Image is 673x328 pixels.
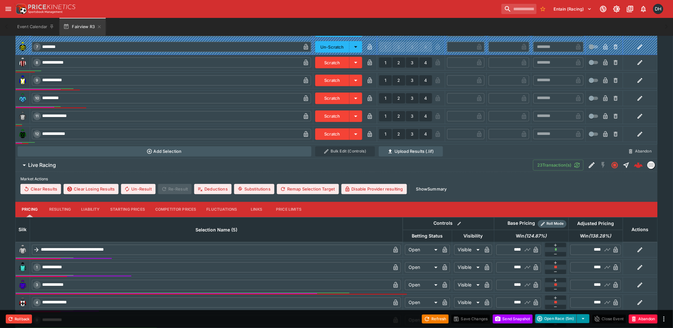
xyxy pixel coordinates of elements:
button: 23Transaction(s) [533,160,584,171]
button: Remap Selection Target [277,184,339,194]
div: split button [535,314,590,323]
img: runner 11 [18,111,28,121]
span: 12 [34,132,40,137]
div: David Howard [653,4,663,14]
button: Starting Prices [105,202,150,217]
button: Competitor Prices [150,202,202,217]
button: Notifications [638,3,649,15]
button: Edit Detail [586,160,598,171]
span: Win(138.28%) [573,232,618,240]
svg: Closed [611,161,619,169]
button: Select Tenant [550,4,596,14]
span: 8 [35,60,40,65]
button: Live Racing [15,159,533,172]
button: Clear Losing Results [64,184,119,194]
button: Upload Results (.lif) [379,146,443,157]
span: Selection Name (5) [188,226,244,234]
button: 3 [406,129,419,139]
th: Actions [623,217,657,242]
span: Visibility [456,232,490,240]
img: runner 1 [18,262,28,273]
button: Liability [76,202,105,217]
button: Send Snapshot [493,315,533,324]
button: 1 [379,129,392,139]
button: Refresh [422,315,449,324]
img: runner 12 [18,129,28,139]
span: 10 [34,96,40,101]
button: 4 [419,93,432,104]
button: SGM Disabled [598,160,609,171]
button: Rollback [6,315,32,324]
div: Show/hide Price Roll mode configuration. [538,220,567,228]
img: runner 4 [18,298,28,308]
button: 3 [406,111,419,121]
button: 4 [419,75,432,86]
th: Adjusted Pricing [569,217,623,230]
em: ( 124.87 %) [525,232,547,240]
span: Win(124.87%) [509,232,554,240]
span: 4 [35,301,40,305]
button: 4 [419,129,432,139]
button: Un-Result [121,184,155,194]
label: Market Actions [20,175,653,184]
button: Pricing [15,202,44,217]
span: 9 [35,78,40,83]
button: 4 [419,111,432,121]
img: runner 10 [18,93,28,104]
img: runner 7 [18,42,28,52]
button: 4 [419,58,432,68]
button: Event Calendar [13,18,58,36]
th: Controls [403,217,494,230]
button: Bulk Edit (Controls) [315,146,375,157]
button: Scratch [315,75,349,86]
div: Base Pricing [505,220,538,228]
img: Sportsbook Management [28,11,63,13]
button: Resulting [44,202,76,217]
button: Fairview R3 [59,18,106,36]
button: Open Race (5m) [535,314,577,323]
button: 1 [379,58,392,68]
button: Bulk edit [455,220,463,228]
span: 1 [35,265,39,270]
img: PriceKinetics Logo [14,3,27,15]
button: 2 [393,75,405,86]
span: 7 [35,45,39,49]
button: 1 [379,93,392,104]
div: Open [405,298,440,308]
span: Roll Mode [544,221,567,227]
img: logo-cerberus--red.svg [634,161,643,170]
th: Silk [16,217,30,242]
button: 3 [406,93,419,104]
button: Substitutions [234,184,274,194]
div: Open [405,245,440,255]
button: 1 [379,111,392,121]
button: Straight [621,160,632,171]
span: 3 [35,283,40,287]
button: Scratch [315,129,349,140]
span: 11 [34,114,40,119]
img: runner 8 [18,58,28,68]
button: Abandon [629,315,658,324]
button: ShowSummary [412,184,451,194]
button: 3 [406,75,419,86]
button: Fluctuations [202,202,242,217]
img: liveracing [648,162,655,169]
button: No Bookmarks [538,4,548,14]
div: Visible [454,245,482,255]
button: Disable Provider resulting [341,184,407,194]
div: liveracing [647,161,655,169]
button: 2 [393,58,405,68]
button: Abandon [625,146,655,157]
img: blank-silk.png [18,245,28,255]
div: Open [405,280,440,290]
button: Connected to PK [598,3,609,15]
button: 2 [393,111,405,121]
button: Clear Results [20,184,61,194]
button: select merge strategy [577,314,590,323]
button: Documentation [624,3,636,15]
span: Re-Result [158,184,192,194]
div: Visible [454,280,482,290]
button: 2 [393,93,405,104]
button: more [660,315,668,323]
